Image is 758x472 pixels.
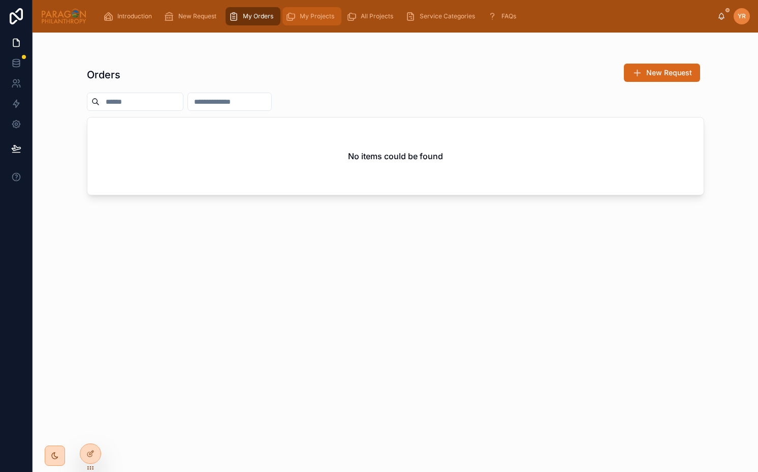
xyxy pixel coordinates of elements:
[41,8,87,24] img: App logo
[501,12,516,20] span: FAQs
[484,7,523,25] a: FAQs
[178,12,216,20] span: New Request
[624,64,700,82] button: New Request
[738,12,746,20] span: YR
[243,12,273,20] span: My Orders
[348,150,443,162] h2: No items could be found
[282,7,341,25] a: My Projects
[161,7,224,25] a: New Request
[87,68,120,82] h1: Orders
[420,12,475,20] span: Service Categories
[300,12,334,20] span: My Projects
[100,7,159,25] a: Introduction
[402,7,482,25] a: Service Categories
[343,7,400,25] a: All Projects
[361,12,393,20] span: All Projects
[226,7,280,25] a: My Orders
[117,12,152,20] span: Introduction
[646,68,692,78] span: New Request
[95,5,717,27] div: scrollable content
